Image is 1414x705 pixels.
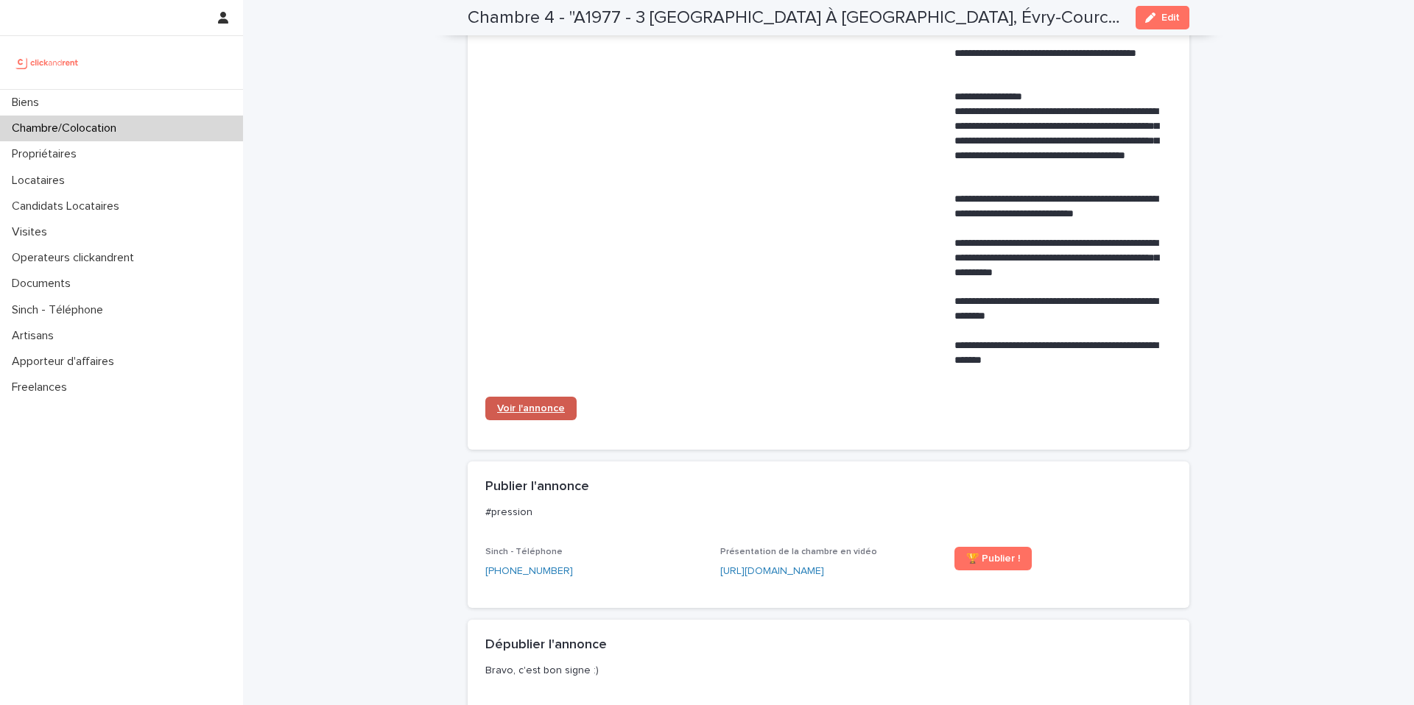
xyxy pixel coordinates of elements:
[6,329,66,343] p: Artisans
[6,303,115,317] p: Sinch - Téléphone
[485,566,573,576] ringoverc2c-84e06f14122c: Call with Ringover
[6,147,88,161] p: Propriétaires
[12,48,83,77] img: UCB0brd3T0yccxBKYDjQ
[6,355,126,369] p: Apporteur d'affaires
[6,225,59,239] p: Visites
[720,566,824,576] a: [URL][DOMAIN_NAME]
[485,397,577,420] a: Voir l'annonce
[6,277,82,291] p: Documents
[485,506,1166,519] p: #pression
[485,564,573,579] a: [PHONE_NUMBER]
[6,251,146,265] p: Operateurs clickandrent
[485,479,589,495] h2: Publier l'annonce
[497,403,565,414] span: Voir l'annonce
[966,553,1020,564] span: 🏆 Publier !
[720,548,877,556] span: Présentation de la chambre en vidéo
[6,96,51,110] p: Biens
[1161,13,1180,23] span: Edit
[6,380,79,394] p: Freelances
[485,664,1166,677] p: Bravo, c'est bon signe :)
[485,548,563,556] span: Sinch - Téléphone
[6,121,128,135] p: Chambre/Colocation
[6,174,77,188] p: Locataires
[468,7,1124,29] h2: Chambre 4 - "A1977 - 3 Square de la Valse À Mille Temps, Évry-Courcouronnes 91080"
[485,637,607,653] h2: Dépublier l'annonce
[1136,6,1189,29] button: Edit
[6,199,131,213] p: Candidats Locataires
[954,547,1032,570] a: 🏆 Publier !
[485,566,573,576] ringoverc2c-number-84e06f14122c: [PHONE_NUMBER]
